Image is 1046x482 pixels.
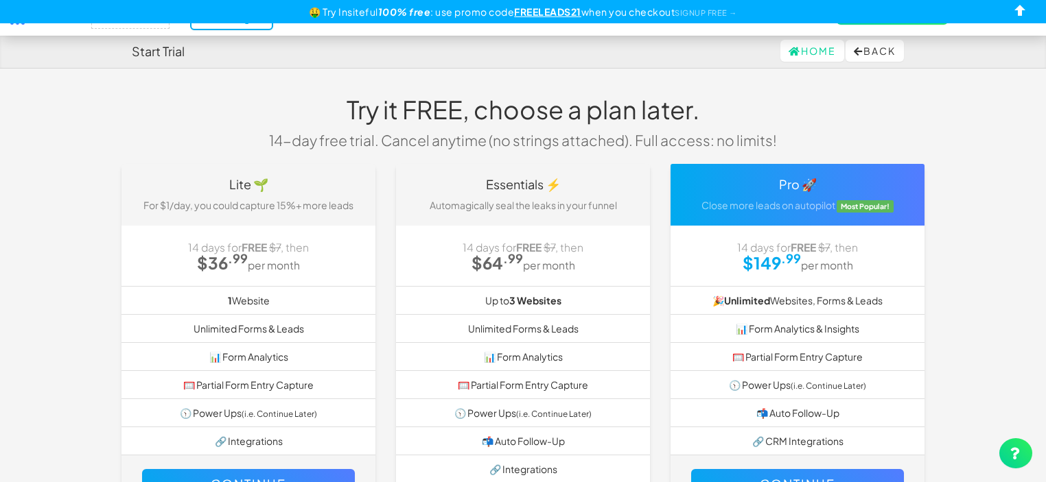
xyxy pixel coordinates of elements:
p: 14-day free trial. Cancel anytime (no strings attached). Full access: no limits! [259,130,787,150]
span: 14 days for , then [188,241,309,254]
small: (i.e. Continue Later) [242,409,317,419]
u: FREELEADS21 [514,5,581,18]
strong: FREE [242,241,267,254]
span: 14 days for , then [737,241,858,254]
li: 🥅 Partial Form Entry Capture [121,370,375,399]
strike: $7 [269,241,281,254]
li: 🕥 Power Ups [671,370,925,399]
li: Unlimited Forms & Leads [121,314,375,343]
b: 100% free [378,5,431,18]
small: per month [248,258,300,272]
strong: FREE [791,241,816,254]
small: per month [523,258,575,272]
strong: Unlimited [724,294,770,306]
li: 🥅 Partial Form Entry Capture [671,342,925,371]
a: SIGNUP FREE → [675,8,737,17]
h1: Try it FREE, choose a plan later. [259,96,787,123]
li: 📊 Form Analytics [396,342,650,371]
li: 🕥 Power Ups [121,398,375,427]
li: 📊 Form Analytics [121,342,375,371]
span: Most Popular! [837,200,894,213]
li: 🔗 Integrations [121,426,375,455]
sup: .99 [503,250,523,266]
h4: Pro 🚀 [681,178,914,191]
li: 📬 Auto Follow-Up [396,426,650,455]
sup: .99 [781,250,801,266]
p: Automagically seal the leaks in your funnel [406,198,640,212]
strong: $36 [197,252,248,273]
li: Up to [396,286,650,315]
li: 📬 Auto Follow-Up [671,398,925,427]
small: (i.e. Continue Later) [516,409,592,419]
strike: $7 [818,241,830,254]
strong: $149 [743,252,801,273]
span: 14 days for , then [463,241,583,254]
h4: Essentials ⚡ [406,178,640,191]
p: For $1/day, you could capture 15%+ more leads [132,198,365,212]
small: per month [801,258,853,272]
button: Back [846,40,904,62]
sup: .99 [228,250,248,266]
li: 🥅 Partial Form Entry Capture [396,370,650,399]
small: (i.e. Continue Later) [791,381,866,391]
li: Website [121,286,375,315]
strike: $7 [544,241,555,254]
b: 1 [228,294,232,306]
li: 📊 Form Analytics & Insights [671,314,925,343]
li: Unlimited Forms & Leads [396,314,650,343]
b: 3 Websites [509,294,561,306]
h4: Lite 🌱 [132,178,365,191]
li: 🔗 CRM Integrations [671,426,925,455]
span: Close more leads on autopilot [701,199,835,211]
strong: $64 [472,252,523,273]
li: 🕥 Power Ups [396,398,650,427]
li: 🎉 Websites, Forms & Leads [671,286,925,315]
strong: FREE [516,241,542,254]
a: Home [780,40,844,62]
h4: Start Trial [132,45,185,58]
